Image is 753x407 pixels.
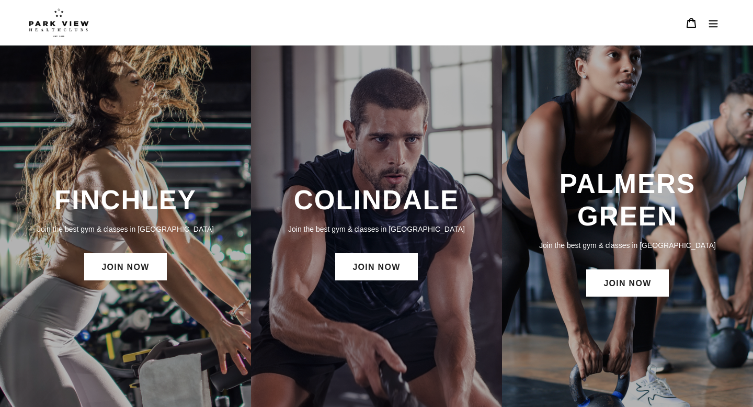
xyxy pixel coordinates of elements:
h3: COLINDALE [261,184,492,216]
a: JOIN NOW: Finchley Membership [84,253,166,280]
p: Join the best gym & classes in [GEOGRAPHIC_DATA] [10,223,241,235]
img: Park view health clubs is a gym near you. [29,8,89,37]
a: JOIN NOW: Colindale Membership [335,253,417,280]
h3: PALMERS GREEN [512,168,743,232]
h3: FINCHLEY [10,184,241,216]
button: Menu [702,12,724,34]
p: Join the best gym & classes in [GEOGRAPHIC_DATA] [512,240,743,251]
p: Join the best gym & classes in [GEOGRAPHIC_DATA] [261,223,492,235]
a: JOIN NOW: Palmers Green Membership [586,269,668,297]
